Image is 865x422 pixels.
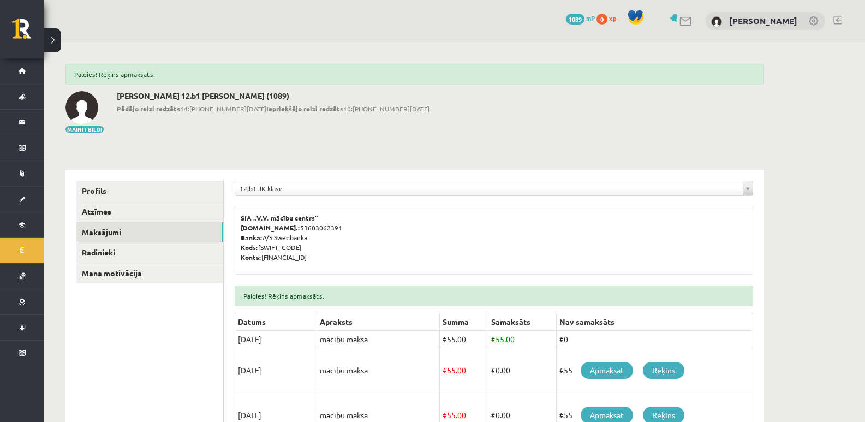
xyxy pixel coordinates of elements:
span: € [443,365,447,375]
td: mācību maksa [317,331,440,348]
span: 12.b1 JK klase [240,181,738,195]
th: Nav samaksāts [556,313,753,331]
a: 12.b1 JK klase [235,181,753,195]
a: Rēķins [643,362,684,379]
a: 1089 mP [566,14,595,22]
td: 55.00 [440,348,488,393]
span: € [491,365,496,375]
td: €0 [556,331,753,348]
span: € [443,334,447,344]
td: 0.00 [488,348,556,393]
h2: [PERSON_NAME] 12.b1 [PERSON_NAME] (1089) [117,91,429,100]
b: Konts: [241,253,261,261]
a: [PERSON_NAME] [729,15,797,26]
td: [DATE] [235,331,317,348]
img: Edmunds Andrejevs [65,91,98,124]
span: € [491,334,496,344]
td: 55.00 [440,331,488,348]
th: Summa [440,313,488,331]
a: Radinieki [76,242,223,263]
a: Apmaksāt [581,362,633,379]
span: 0 [596,14,607,25]
span: xp [609,14,616,22]
a: Mana motivācija [76,263,223,283]
td: [DATE] [235,348,317,393]
th: Apraksts [317,313,440,331]
a: Atzīmes [76,201,223,222]
a: 0 xp [596,14,622,22]
th: Datums [235,313,317,331]
b: Pēdējo reizi redzēts [117,104,180,113]
span: mP [586,14,595,22]
div: Paldies! Rēķins apmaksāts. [65,64,764,85]
a: Maksājumi [76,222,223,242]
b: Banka: [241,233,263,242]
span: 14:[PHONE_NUMBER][DATE] 10:[PHONE_NUMBER][DATE] [117,104,429,114]
td: mācību maksa [317,348,440,393]
td: 55.00 [488,331,556,348]
a: Rīgas 1. Tālmācības vidusskola [12,19,44,46]
button: Mainīt bildi [65,126,104,133]
span: € [443,410,447,420]
th: Samaksāts [488,313,556,331]
b: SIA „V.V. mācību centrs” [241,213,319,222]
b: Kods: [241,243,258,252]
span: 1089 [566,14,584,25]
p: 53603062391 A/S Swedbanka [SWIFT_CODE] [FINANCIAL_ID] [241,213,747,262]
div: Paldies! Rēķins apmaksāts. [235,286,753,306]
td: €55 [556,348,753,393]
span: € [491,410,496,420]
b: [DOMAIN_NAME].: [241,223,300,232]
b: Iepriekšējo reizi redzēts [266,104,343,113]
a: Profils [76,181,223,201]
img: Edmunds Andrejevs [711,16,722,27]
